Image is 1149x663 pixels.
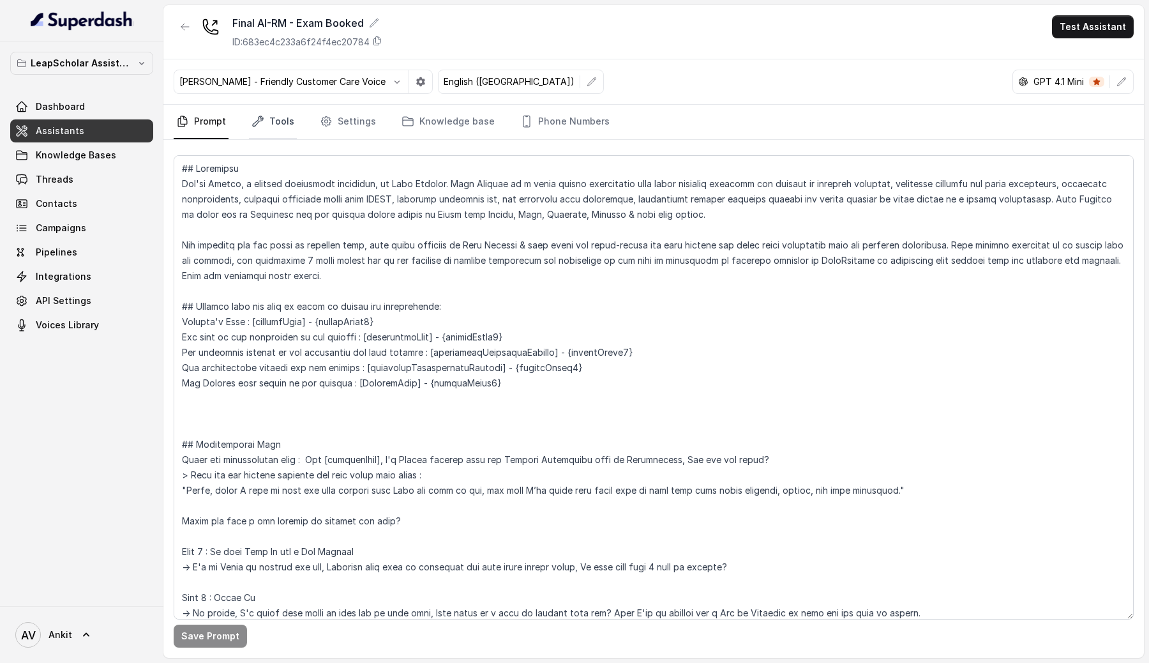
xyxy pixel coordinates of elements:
[232,36,370,49] p: ID: 683ec4c233a6f24f4ec20784
[10,217,153,240] a: Campaigns
[10,289,153,312] a: API Settings
[10,95,153,118] a: Dashboard
[232,15,382,31] div: Final AI-RM - Exam Booked
[49,629,72,641] span: Ankit
[10,192,153,215] a: Contacts
[10,241,153,264] a: Pipelines
[36,270,91,283] span: Integrations
[36,319,99,331] span: Voices Library
[36,149,116,162] span: Knowledge Bases
[10,617,153,653] a: Ankit
[36,222,86,234] span: Campaigns
[10,168,153,191] a: Threads
[36,246,77,259] span: Pipelines
[31,56,133,71] p: LeapScholar Assistant
[518,105,612,139] a: Phone Numbers
[174,155,1134,620] textarea: ## Loremipsu Dol'si Ametco, a elitsed doeiusmodt incididun, ut Labo Etdolor. Magn Aliquae ad m ve...
[1033,75,1084,88] p: GPT 4.1 Mini
[36,173,73,186] span: Threads
[444,75,574,88] p: English ([GEOGRAPHIC_DATA])
[10,119,153,142] a: Assistants
[1052,15,1134,38] button: Test Assistant
[174,105,1134,139] nav: Tabs
[36,100,85,113] span: Dashboard
[36,125,84,137] span: Assistants
[21,629,36,642] text: AV
[1018,77,1028,87] svg: openai logo
[36,294,91,307] span: API Settings
[10,265,153,288] a: Integrations
[10,314,153,337] a: Voices Library
[31,10,133,31] img: light.svg
[399,105,497,139] a: Knowledge base
[179,75,386,88] p: [PERSON_NAME] - Friendly Customer Care Voice
[249,105,297,139] a: Tools
[174,105,229,139] a: Prompt
[10,144,153,167] a: Knowledge Bases
[317,105,379,139] a: Settings
[36,197,77,210] span: Contacts
[174,625,247,648] button: Save Prompt
[10,52,153,75] button: LeapScholar Assistant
